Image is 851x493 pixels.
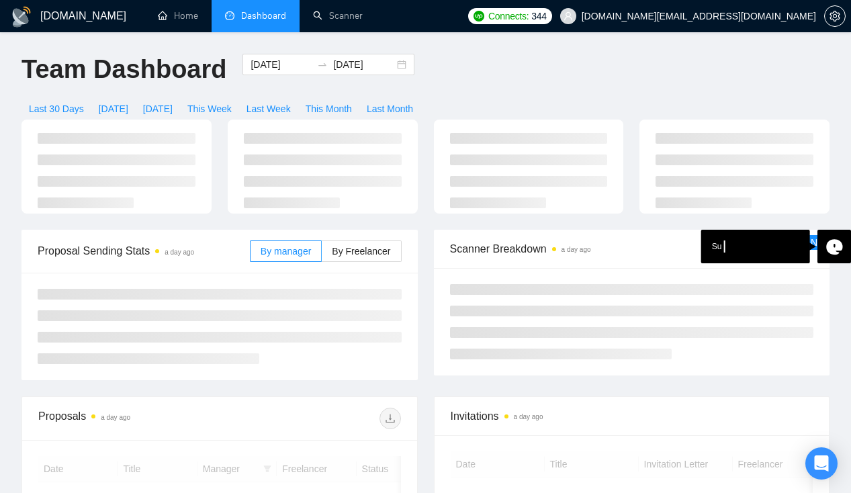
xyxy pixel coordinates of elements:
[99,101,128,116] span: [DATE]
[824,5,846,27] button: setting
[488,9,529,24] span: Connects:
[101,414,130,421] time: a day ago
[824,11,846,21] a: setting
[825,11,845,21] span: setting
[241,10,286,21] span: Dashboard
[187,101,232,116] span: This Week
[38,242,250,259] span: Proposal Sending Stats
[474,11,484,21] img: upwork-logo.png
[306,101,352,116] span: This Month
[29,101,84,116] span: Last 30 Days
[564,11,573,21] span: user
[332,246,390,257] span: By Freelancer
[317,59,328,70] span: to
[261,246,311,257] span: By manager
[11,6,32,28] img: logo
[514,413,543,420] time: a day ago
[313,10,363,21] a: searchScanner
[298,98,359,120] button: This Month
[359,98,420,120] button: Last Month
[21,98,91,120] button: Last 30 Days
[251,57,312,72] input: Start date
[451,408,813,424] span: Invitations
[91,98,136,120] button: [DATE]
[317,59,328,70] span: swap-right
[38,408,220,429] div: Proposals
[367,101,413,116] span: Last Month
[811,237,830,248] span: New
[225,11,234,20] span: dashboard
[333,57,394,72] input: End date
[143,101,173,116] span: [DATE]
[805,447,838,480] div: Open Intercom Messenger
[450,240,814,257] span: Scanner Breakdown
[180,98,239,120] button: This Week
[562,246,591,253] time: a day ago
[165,249,194,256] time: a day ago
[531,9,546,24] span: 344
[136,98,180,120] button: [DATE]
[21,54,226,85] h1: Team Dashboard
[158,10,198,21] a: homeHome
[239,98,298,120] button: Last Week
[247,101,291,116] span: Last Week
